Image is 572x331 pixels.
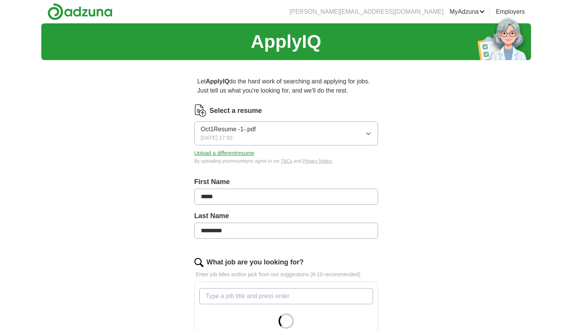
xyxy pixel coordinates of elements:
strong: ApplyIQ [206,78,229,85]
a: Employers [496,7,525,16]
button: Upload a differentresume [194,149,254,157]
a: Privacy Notice [303,158,332,164]
label: Select a resume [210,106,262,116]
label: First Name [194,177,378,187]
img: CV Icon [194,104,207,117]
p: Let do the hard work of searching and applying for jobs. Just tell us what you're looking for, an... [194,74,378,98]
li: [PERSON_NAME][EMAIL_ADDRESS][DOMAIN_NAME] [290,7,444,16]
h1: ApplyIQ [251,28,321,55]
a: T&Cs [281,158,292,164]
label: What job are you looking for? [207,257,304,267]
img: search.png [194,258,204,267]
img: Adzuna logo [47,3,112,20]
span: [DATE] 17:50 [201,134,233,142]
div: By uploading your resume you agree to our and . [194,158,378,165]
label: Last Name [194,211,378,221]
a: MyAdzuna [450,7,485,16]
input: Type a job title and press enter [199,288,373,304]
button: Oct1Resume -1-.pdf[DATE] 17:50 [194,121,378,145]
p: Enter job titles and/or pick from our suggestions (6-10 recommended) [194,271,378,279]
span: Oct1Resume -1-.pdf [201,125,256,134]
